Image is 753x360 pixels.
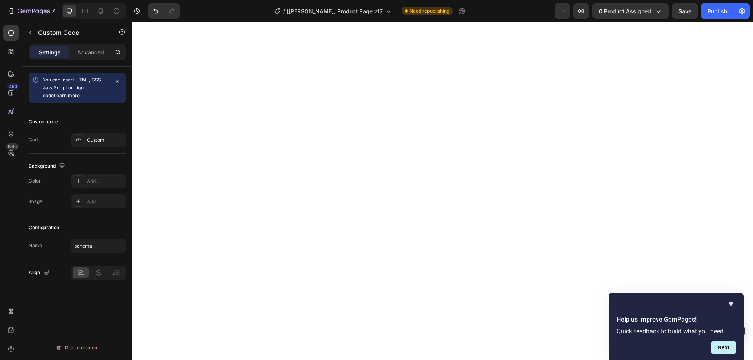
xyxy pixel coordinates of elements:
span: Need republishing [409,7,449,14]
div: Add... [87,178,124,185]
button: Next question [711,341,736,354]
span: Save [678,8,691,14]
button: Publish [701,3,734,19]
div: Add... [87,198,124,205]
button: 7 [3,3,58,19]
div: Publish [708,7,727,15]
p: Quick feedback to build what you need. [617,327,736,335]
p: Advanced [77,48,104,56]
div: Undo/Redo [148,3,180,19]
div: Code [29,136,40,143]
div: Custom [87,137,124,144]
div: Configuration [29,224,59,231]
span: 0 product assigned [599,7,651,15]
p: 7 [51,6,55,16]
div: Custom code [29,118,58,125]
h2: Help us improve GemPages! [617,315,736,324]
iframe: Design area [132,22,753,360]
button: Hide survey [726,299,736,309]
span: You can insert HTML, CSS, JavaScript or Liquid code [43,77,102,98]
a: Learn more [54,92,80,98]
div: 450 [7,83,19,90]
p: Settings [39,48,61,56]
div: Background [29,161,67,172]
div: Name [29,242,42,249]
span: / [283,7,285,15]
button: Save [672,3,698,19]
button: Delete element [29,342,126,354]
div: Delete element [56,343,99,353]
span: [[PERSON_NAME]] Product Page v17 [287,7,383,15]
button: 0 product assigned [592,3,669,19]
div: Help us improve GemPages! [617,299,736,354]
div: Align [29,268,51,278]
p: Custom Code [38,28,105,37]
div: Beta [6,143,19,150]
div: Image [29,198,42,205]
div: Color [29,177,41,185]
